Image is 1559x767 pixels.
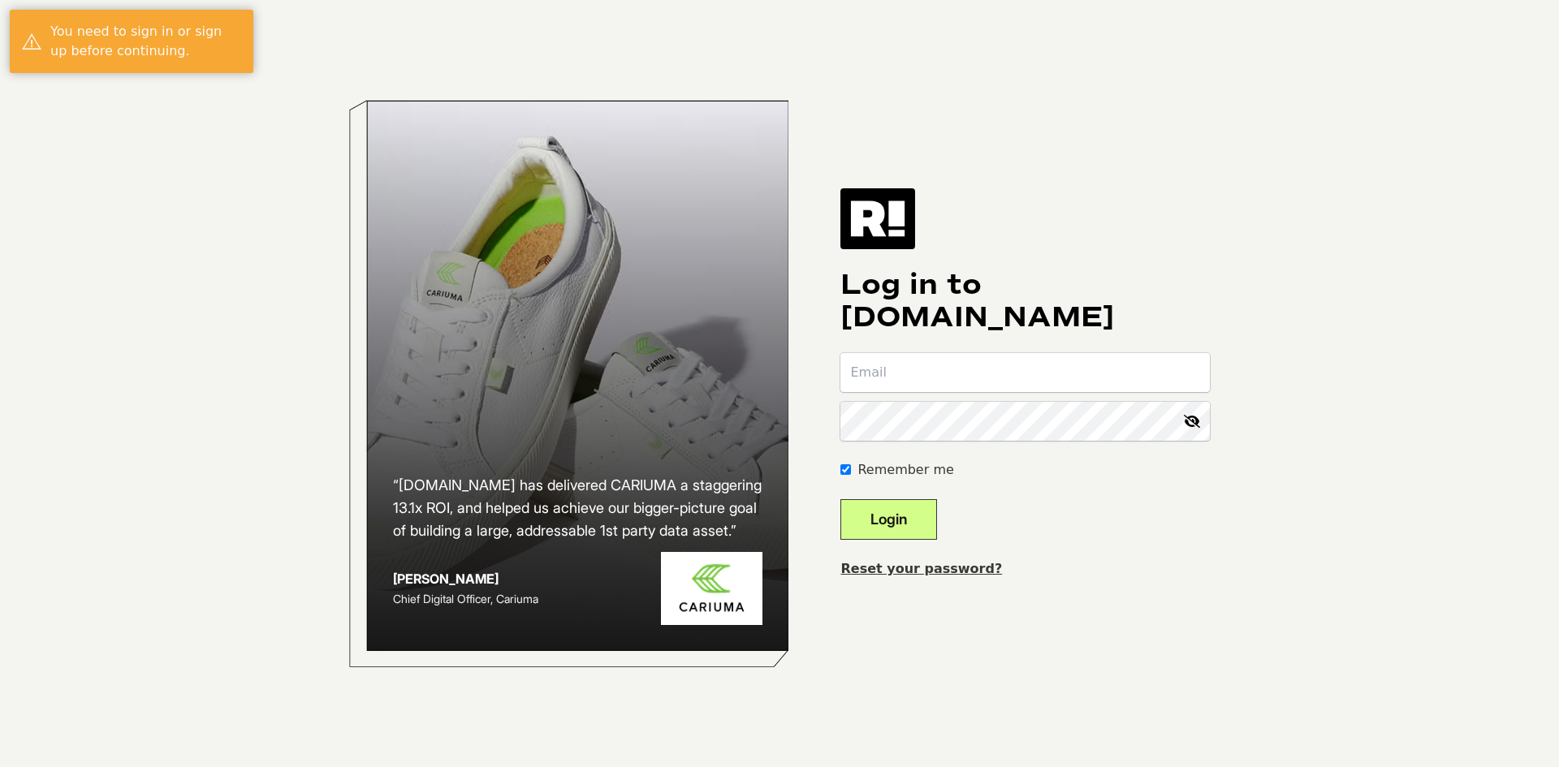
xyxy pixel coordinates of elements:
input: Email [840,353,1210,392]
img: Retention.com [840,188,915,248]
div: You need to sign in or sign up before continuing. [50,22,241,61]
button: Login [840,499,937,540]
h1: Log in to [DOMAIN_NAME] [840,269,1210,334]
label: Remember me [857,460,953,480]
span: Chief Digital Officer, Cariuma [393,592,538,605]
a: Reset your password? [840,561,1002,576]
strong: [PERSON_NAME] [393,571,499,587]
h2: “[DOMAIN_NAME] has delivered CARIUMA a staggering 13.1x ROI, and helped us achieve our bigger-pic... [393,474,763,542]
img: Cariuma [661,552,762,626]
